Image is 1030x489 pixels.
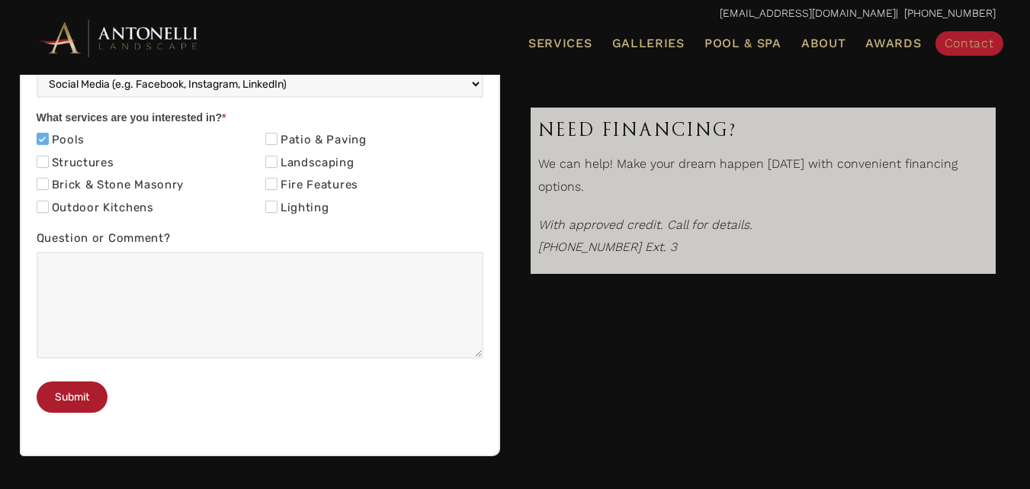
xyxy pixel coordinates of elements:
[37,133,49,145] input: Pools
[37,108,483,130] div: What services are you interested in?
[37,178,185,193] label: Brick & Stone Masonry
[37,201,49,213] input: Outdoor Kitchens
[35,17,203,59] img: Antonelli Horizontal Logo
[720,7,896,19] a: [EMAIL_ADDRESS][DOMAIN_NAME]
[865,36,921,50] span: Awards
[265,201,278,213] input: Lighting
[945,36,994,50] span: Contact
[37,201,154,216] label: Outdoor Kitchens
[37,381,107,413] button: Submit
[538,217,752,232] i: With approved credit. Call for details.
[538,240,677,254] em: [PHONE_NUMBER] Ext. 3
[265,133,367,148] label: Patio & Paving
[522,34,598,53] a: Services
[265,178,358,193] label: Fire Features
[35,4,996,24] p: | [PHONE_NUMBER]
[265,178,278,190] input: Fire Features
[528,37,592,50] span: Services
[265,133,278,145] input: Patio & Paving
[265,156,355,171] label: Landscaping
[37,133,85,148] label: Pools
[37,228,483,252] label: Question or Comment?
[935,31,1003,56] a: Contact
[265,201,329,216] label: Lighting
[698,34,788,53] a: Pool & Spa
[37,156,49,168] input: Structures
[265,156,278,168] input: Landscaping
[704,36,781,50] span: Pool & Spa
[538,115,988,145] h3: Need Financing?
[612,36,685,50] span: Galleries
[801,37,846,50] span: About
[37,156,114,171] label: Structures
[859,34,927,53] a: Awards
[795,34,852,53] a: About
[538,153,988,205] p: We can help! Make your dream happen [DATE] with convenient financing options.
[37,178,49,190] input: Brick & Stone Masonry
[606,34,691,53] a: Galleries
